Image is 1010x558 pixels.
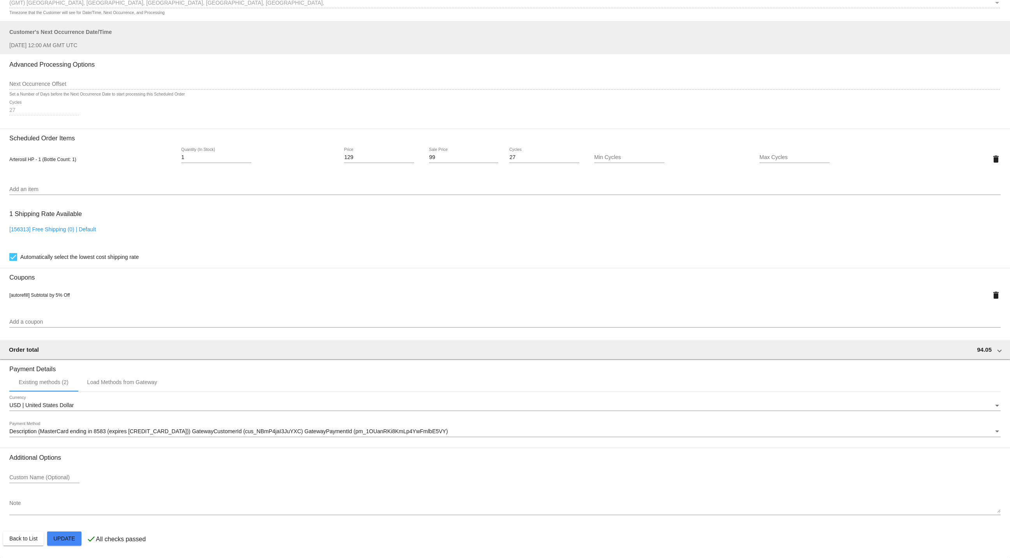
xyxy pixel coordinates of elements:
[9,402,74,408] span: USD | United States Dollar
[9,129,1001,142] h3: Scheduled Order Items
[96,536,146,543] p: All checks passed
[9,81,1001,87] input: Next Occurrence Offset
[20,252,139,262] span: Automatically select the lowest cost shipping rate
[9,535,37,542] span: Back to List
[509,154,579,161] input: Cycles
[977,346,992,353] span: 94.05
[594,154,664,161] input: Min Cycles
[9,319,1001,325] input: Add a coupon
[759,154,830,161] input: Max Cycles
[9,292,70,298] span: [autorefill] Subtotal by 5% Off
[181,154,251,161] input: Quantity (In Stock)
[9,92,185,97] div: Set a Number of Days before the Next Occurrence Date to start processing this Scheduled Order
[9,186,1001,193] input: Add an item
[9,42,1001,48] p: [DATE] 12:00 AM GMT UTC
[9,11,164,15] mat-hint: Timezone that the Customer will see for Date/Time, Next Occurrence, and Processing
[9,346,39,353] span: Order total
[19,379,69,385] div: Existing methods (2)
[87,534,96,544] mat-icon: check
[87,379,157,385] div: Load Methods from Gateway
[53,535,75,542] span: Update
[344,154,414,161] input: Price
[991,154,1001,164] mat-icon: delete
[9,402,1001,409] mat-select: Currency
[9,29,1001,35] h4: Customer's Next Occurrence Date/Time
[9,268,1001,281] h3: Coupons
[991,291,1001,300] mat-icon: delete
[9,475,79,481] input: Custom Name (Optional)
[9,360,1001,373] h3: Payment Details
[9,428,448,434] span: Description (MasterCard ending in 8583 (expires [CREDIT_CARD_DATA])) GatewayCustomerId (cus_NBmP4...
[9,61,1001,68] h3: Advanced Processing Options
[3,531,44,546] button: Back to List
[9,454,1001,461] h3: Additional Options
[9,226,96,232] a: [156313] Free Shipping (0) | Default
[9,107,79,113] input: Cycles
[47,531,81,546] button: Update
[9,429,1001,435] mat-select: Payment Method
[9,205,82,222] h3: 1 Shipping Rate Available
[429,154,498,161] input: Sale Price
[9,157,76,162] span: Arterosil HP - 1 (Bottle Count: 1)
